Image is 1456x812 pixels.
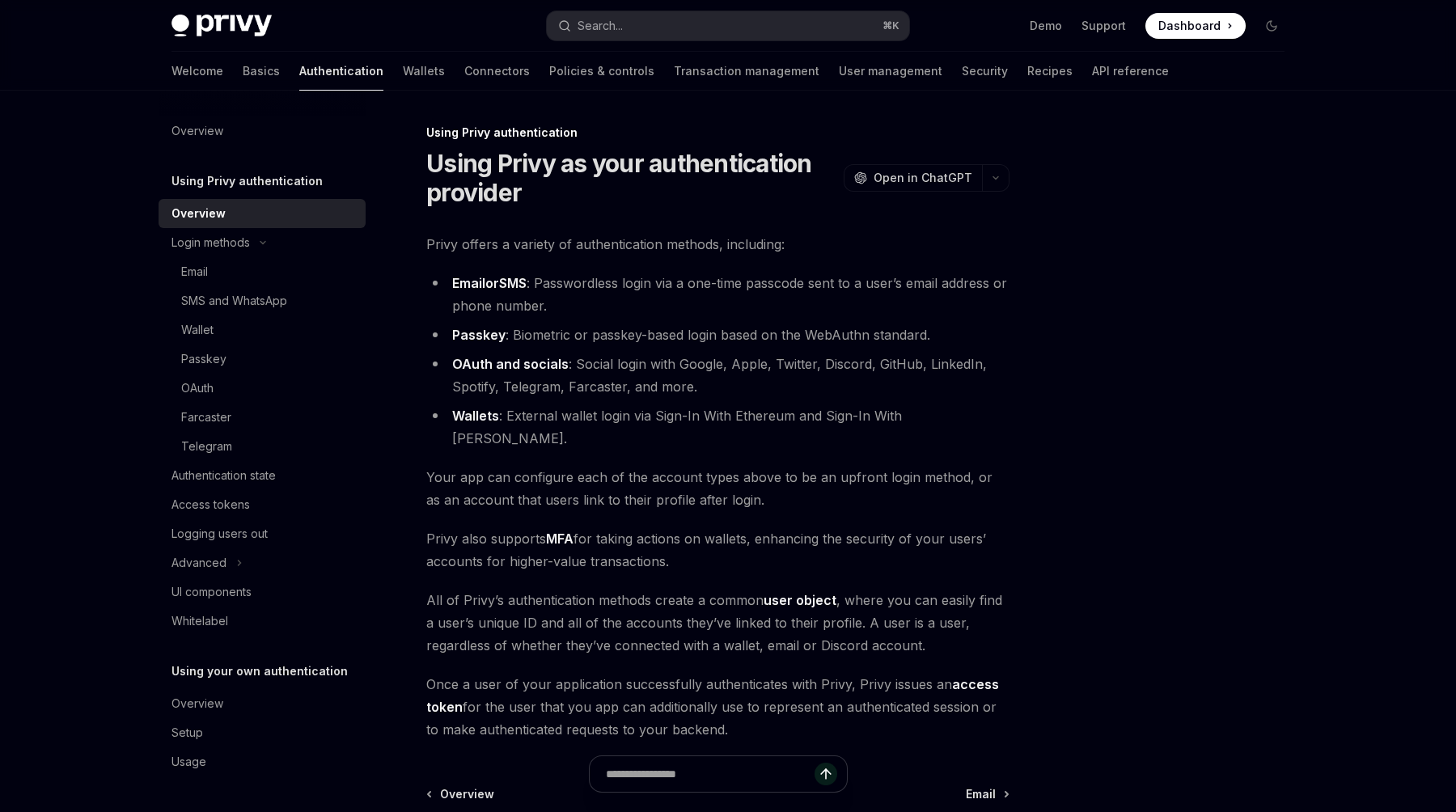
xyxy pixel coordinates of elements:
[426,527,1009,573] span: Privy also supports for taking actions on wallets, enhancing the security of your users’ accounts...
[159,607,366,636] a: Whitelabel
[181,349,226,369] div: Passkey
[882,19,899,32] span: ⌘ K
[159,519,366,548] a: Logging users out
[1259,13,1285,39] button: Toggle dark mode
[171,723,203,742] div: Setup
[159,432,366,461] a: Telegram
[426,404,1009,450] li: : External wallet login via Sign-In With Ethereum and Sign-In With [PERSON_NAME].
[426,233,1009,256] span: Privy offers a variety of authentication methods, including:
[426,466,1009,511] span: Your app can configure each of the account types above to be an upfront login method, or as an ac...
[171,752,206,772] div: Usage
[159,345,366,374] a: Passkey
[674,52,819,91] a: Transaction management
[171,694,223,713] div: Overview
[403,52,445,91] a: Wallets
[159,461,366,490] a: Authentication state
[159,116,366,146] a: Overview
[171,582,252,602] div: UI components
[962,52,1008,91] a: Security
[181,291,287,311] div: SMS and WhatsApp
[159,747,366,776] a: Usage
[764,592,836,609] a: user object
[426,589,1009,657] span: All of Privy’s authentication methods create a common , where you can easily find a user’s unique...
[243,52,280,91] a: Basics
[426,125,1009,141] div: Using Privy authentication
[1030,18,1062,34] a: Demo
[547,11,909,40] button: Search...⌘K
[299,52,383,91] a: Authentication
[171,15,272,37] img: dark logo
[171,233,250,252] div: Login methods
[426,272,1009,317] li: : Passwordless login via a one-time passcode sent to a user’s email address or phone number.
[499,275,527,292] a: SMS
[452,275,485,292] a: Email
[1092,52,1169,91] a: API reference
[578,16,623,36] div: Search...
[171,553,226,573] div: Advanced
[171,52,223,91] a: Welcome
[452,275,527,292] strong: or
[171,611,228,631] div: Whitelabel
[181,408,231,427] div: Farcaster
[181,320,214,340] div: Wallet
[815,763,837,785] button: Send message
[181,379,214,398] div: OAuth
[171,171,323,191] h5: Using Privy authentication
[874,170,972,186] span: Open in ChatGPT
[426,324,1009,346] li: : Biometric or passkey-based login based on the WebAuthn standard.
[452,327,506,344] a: Passkey
[159,403,366,432] a: Farcaster
[181,262,208,281] div: Email
[159,577,366,607] a: UI components
[452,356,569,373] a: OAuth and socials
[171,121,223,141] div: Overview
[159,199,366,228] a: Overview
[171,466,276,485] div: Authentication state
[452,408,499,425] a: Wallets
[171,524,268,543] div: Logging users out
[1027,52,1073,91] a: Recipes
[159,257,366,286] a: Email
[171,662,348,681] h5: Using your own authentication
[464,52,530,91] a: Connectors
[1158,18,1221,34] span: Dashboard
[159,490,366,519] a: Access tokens
[171,204,226,223] div: Overview
[159,374,366,403] a: OAuth
[159,718,366,747] a: Setup
[1081,18,1126,34] a: Support
[1145,13,1246,39] a: Dashboard
[426,353,1009,398] li: : Social login with Google, Apple, Twitter, Discord, GitHub, LinkedIn, Spotify, Telegram, Farcast...
[844,164,982,192] button: Open in ChatGPT
[181,437,232,456] div: Telegram
[546,531,574,548] a: MFA
[426,149,837,207] h1: Using Privy as your authentication provider
[426,673,1009,741] span: Once a user of your application successfully authenticates with Privy, Privy issues an for the us...
[549,52,654,91] a: Policies & controls
[159,315,366,345] a: Wallet
[159,689,366,718] a: Overview
[171,495,250,514] div: Access tokens
[159,286,366,315] a: SMS and WhatsApp
[839,52,942,91] a: User management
